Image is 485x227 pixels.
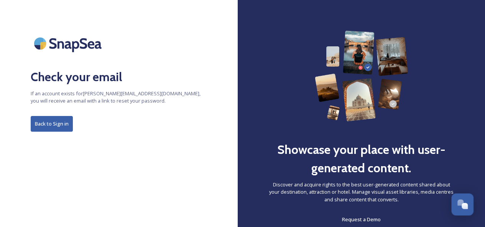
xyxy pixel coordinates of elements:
img: 63b42ca75bacad526042e722_Group%20154-p-800.png [315,31,408,121]
span: Request a Demo [342,216,381,223]
button: Open Chat [451,193,473,216]
h2: Check your email [31,68,207,86]
img: SnapSea Logo [31,31,107,56]
a: Request a Demo [342,215,381,224]
span: Discover and acquire rights to the best user-generated content shared about your destination, att... [268,181,454,203]
a: Back to Sign in [31,116,207,132]
button: Back to Sign in [31,116,73,132]
span: If an account exists for [PERSON_NAME][EMAIL_ADDRESS][DOMAIN_NAME] , you will receive an email wi... [31,90,207,105]
h2: Showcase your place with user-generated content. [268,140,454,177]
